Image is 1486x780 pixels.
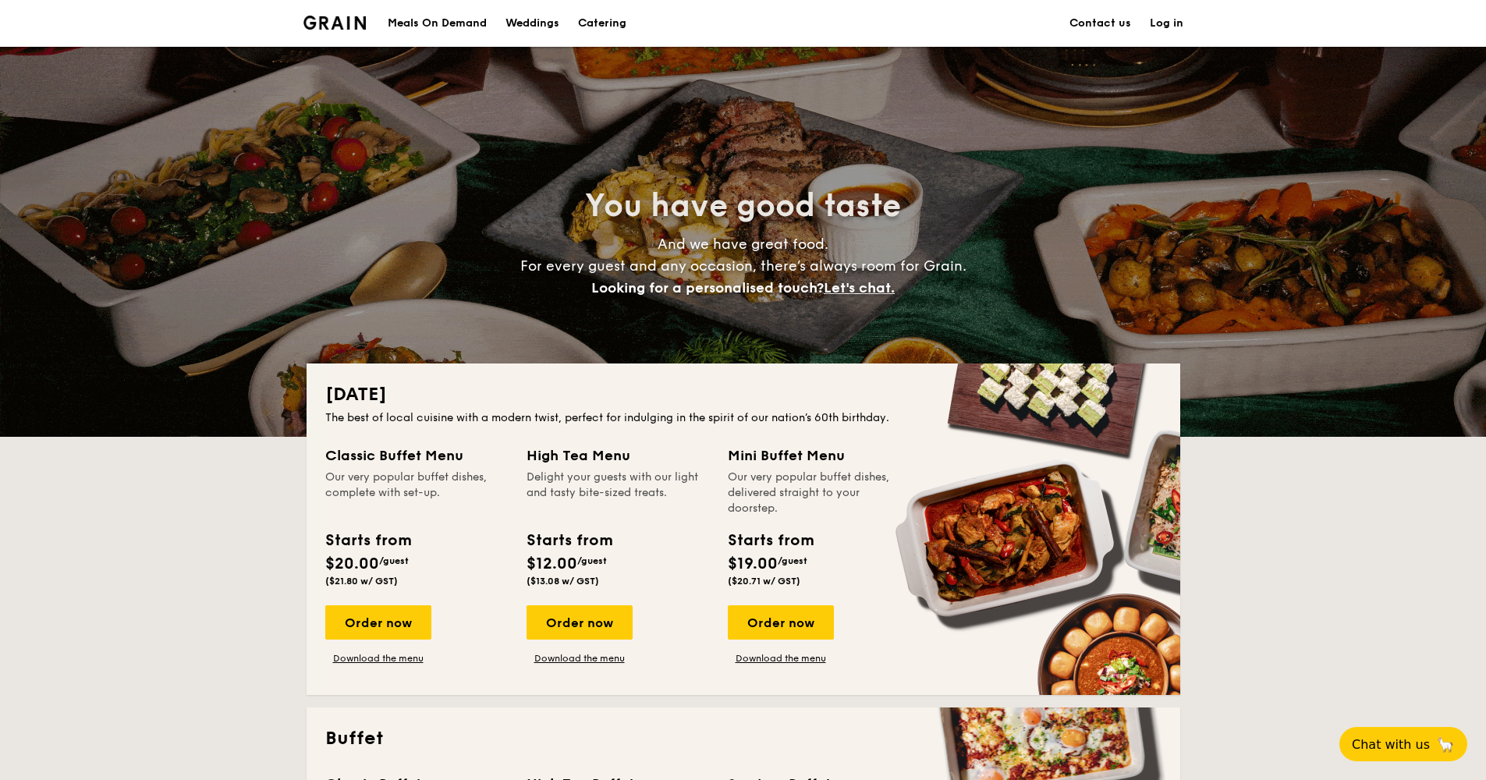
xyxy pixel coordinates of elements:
[728,605,834,640] div: Order now
[379,555,409,566] span: /guest
[527,576,599,587] span: ($13.08 w/ GST)
[728,529,813,552] div: Starts from
[728,576,800,587] span: ($20.71 w/ GST)
[527,652,633,665] a: Download the menu
[1352,737,1430,752] span: Chat with us
[325,470,508,516] div: Our very popular buffet dishes, complete with set-up.
[520,236,966,296] span: And we have great food. For every guest and any occasion, there’s always room for Grain.
[591,279,824,296] span: Looking for a personalised touch?
[325,382,1161,407] h2: [DATE]
[527,470,709,516] div: Delight your guests with our light and tasty bite-sized treats.
[325,726,1161,751] h2: Buffet
[325,529,410,552] div: Starts from
[303,16,367,30] img: Grain
[527,605,633,640] div: Order now
[1436,736,1455,753] span: 🦙
[325,555,379,573] span: $20.00
[728,445,910,466] div: Mini Buffet Menu
[325,410,1161,426] div: The best of local cuisine with a modern twist, perfect for indulging in the spirit of our nation’...
[527,445,709,466] div: High Tea Menu
[824,279,895,296] span: Let's chat.
[325,652,431,665] a: Download the menu
[728,652,834,665] a: Download the menu
[325,605,431,640] div: Order now
[728,555,778,573] span: $19.00
[325,445,508,466] div: Classic Buffet Menu
[527,555,577,573] span: $12.00
[1339,727,1467,761] button: Chat with us🦙
[577,555,607,566] span: /guest
[585,187,901,225] span: You have good taste
[527,529,612,552] div: Starts from
[303,16,367,30] a: Logotype
[728,470,910,516] div: Our very popular buffet dishes, delivered straight to your doorstep.
[778,555,807,566] span: /guest
[325,576,398,587] span: ($21.80 w/ GST)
